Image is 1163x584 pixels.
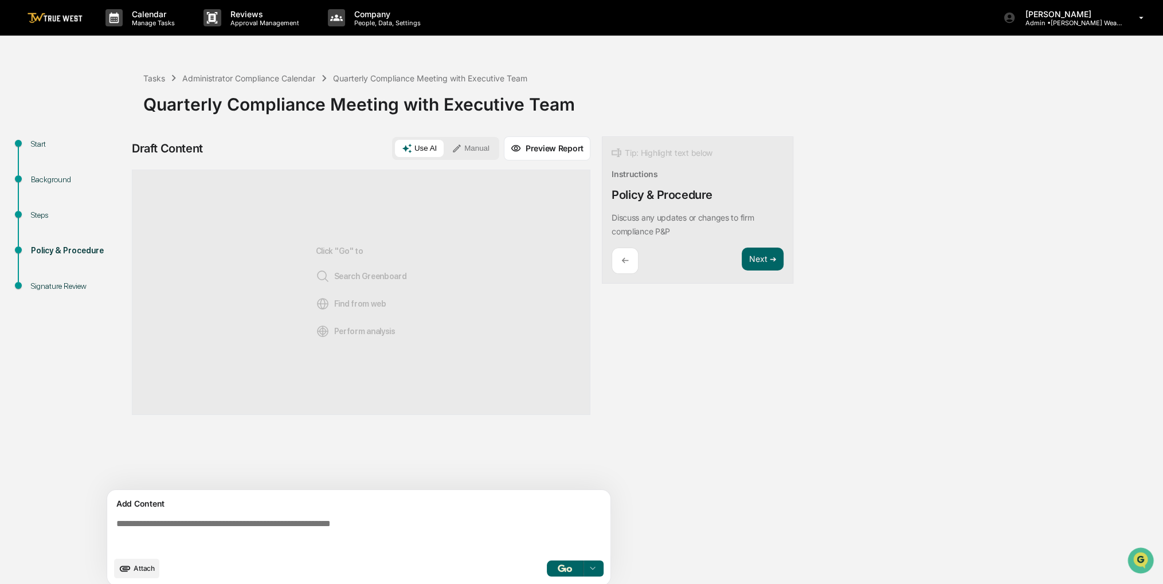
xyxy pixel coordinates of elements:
div: Administrator Compliance Calendar [182,73,315,83]
img: 8933085812038_c878075ebb4cc5468115_72.jpg [24,87,45,108]
div: 🖐️ [11,204,21,213]
p: Calendar [123,9,181,19]
div: Quarterly Compliance Meeting with Executive Team [333,73,527,83]
a: Powered byPylon [81,252,139,261]
button: Start new chat [195,91,209,104]
img: Go [558,565,571,572]
p: ← [621,255,629,266]
div: Quarterly Compliance Meeting with Executive Team [143,85,1157,115]
a: 🔎Data Lookup [7,220,77,241]
p: How can we help? [11,23,209,42]
p: [PERSON_NAME] [1016,9,1122,19]
button: Preview Report [504,136,590,160]
span: Search Greenboard [316,269,407,283]
div: Click "Go" to [316,189,407,396]
span: Pylon [114,253,139,261]
p: Admin • [PERSON_NAME] Wealth [1016,19,1122,27]
span: Data Lookup [23,225,72,236]
div: Start new chat [52,87,188,99]
p: Reviews [221,9,305,19]
p: People, Data, Settings [345,19,426,27]
div: Signature Review [31,280,125,292]
div: We're available if you need us! [52,99,158,108]
a: 🗄️Attestations [79,198,147,219]
span: Preclearance [23,203,74,214]
span: Find from web [316,297,386,311]
button: Manual [445,140,496,157]
div: Policy & Procedure [31,245,125,257]
div: Draft Content [132,142,203,155]
span: Perform analysis [316,324,396,338]
img: Analysis [316,324,330,338]
span: Attestations [95,203,142,214]
span: • [95,155,99,164]
div: Start [31,138,125,150]
p: Discuss any updates or changes to firm compliance P&P [612,213,754,236]
button: Use AI [395,140,444,157]
p: Approval Management [221,19,305,27]
div: Tasks [143,73,165,83]
button: upload document [114,559,159,578]
p: Manage Tasks [123,19,181,27]
img: logo [28,13,83,23]
div: Add Content [114,497,604,511]
img: Search [316,269,330,283]
div: Instructions [612,169,658,179]
button: Next ➔ [742,248,784,271]
img: 1746055101610-c473b297-6a78-478c-a979-82029cc54cd1 [11,87,32,108]
div: Past conversations [11,127,77,136]
a: 🖐️Preclearance [7,198,79,219]
button: Go [547,561,584,577]
div: 🔎 [11,226,21,235]
div: Background [31,174,125,186]
iframe: Open customer support [1126,546,1157,577]
p: Company [345,9,426,19]
span: [PERSON_NAME] [36,155,93,164]
img: Sigrid Alegria [11,144,30,163]
img: Web [316,297,330,311]
div: Policy & Procedure [612,188,712,202]
span: [DATE] [101,155,125,164]
div: 🗄️ [83,204,92,213]
div: Tip: Highlight text below [612,146,712,160]
div: Steps [31,209,125,221]
button: See all [178,124,209,138]
span: Attach [134,564,155,573]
